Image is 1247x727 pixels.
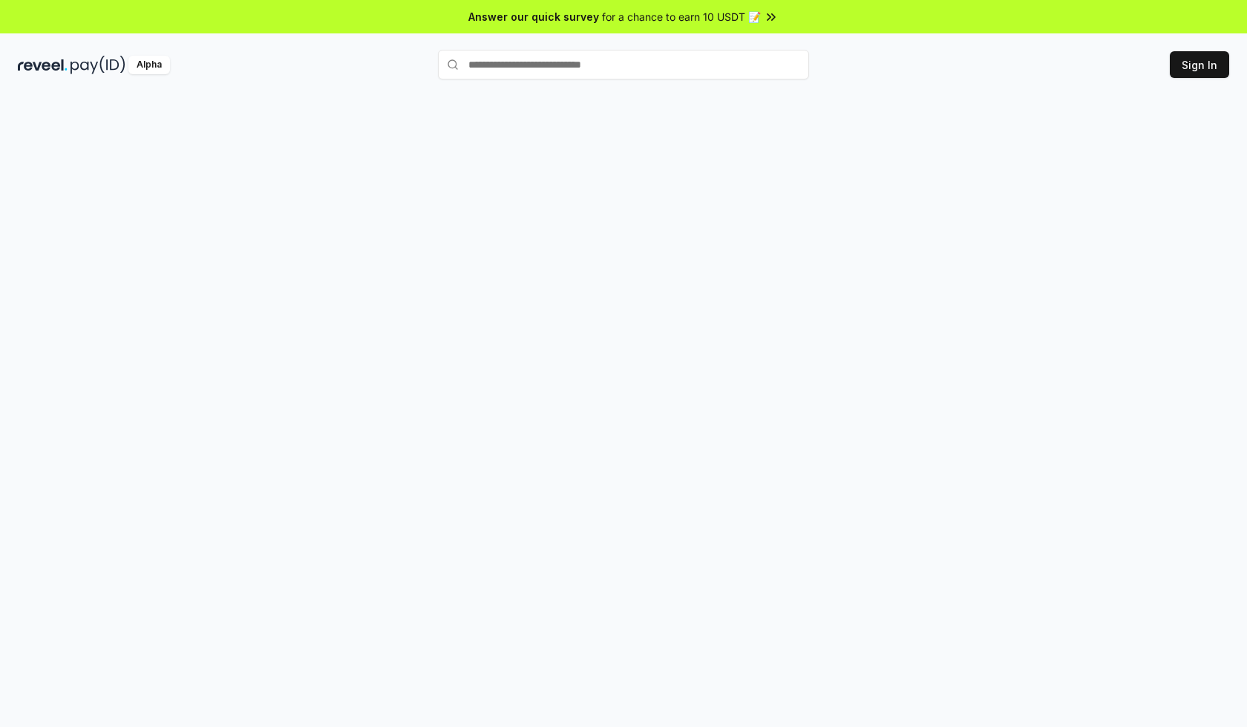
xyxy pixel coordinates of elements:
[1170,51,1229,78] button: Sign In
[468,9,599,25] span: Answer our quick survey
[128,56,170,74] div: Alpha
[602,9,761,25] span: for a chance to earn 10 USDT 📝
[18,56,68,74] img: reveel_dark
[71,56,125,74] img: pay_id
